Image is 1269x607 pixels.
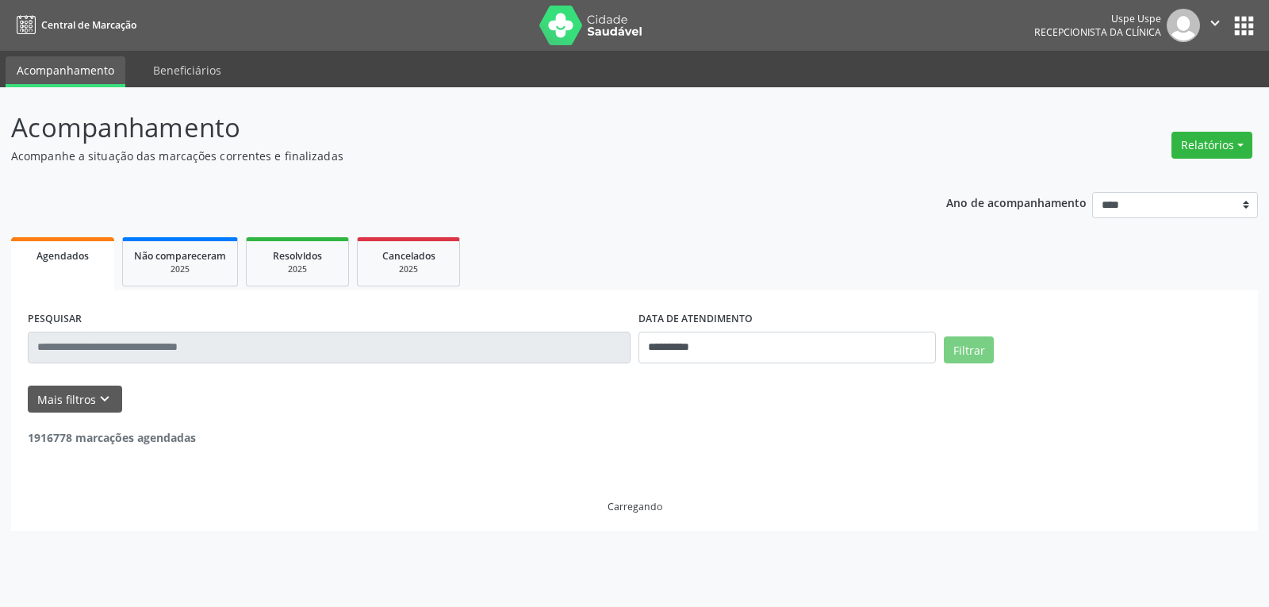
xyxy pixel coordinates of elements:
[1034,12,1161,25] div: Uspe Uspe
[1034,25,1161,39] span: Recepcionista da clínica
[11,12,136,38] a: Central de Marcação
[28,307,82,332] label: PESQUISAR
[1167,9,1200,42] img: img
[134,249,226,263] span: Não compareceram
[1171,132,1252,159] button: Relatórios
[11,108,884,148] p: Acompanhamento
[273,249,322,263] span: Resolvidos
[28,430,196,445] strong: 1916778 marcações agendadas
[638,307,753,332] label: DATA DE ATENDIMENTO
[258,263,337,275] div: 2025
[36,249,89,263] span: Agendados
[1206,14,1224,32] i: 
[142,56,232,84] a: Beneficiários
[369,263,448,275] div: 2025
[944,336,994,363] button: Filtrar
[134,263,226,275] div: 2025
[946,192,1087,212] p: Ano de acompanhamento
[11,148,884,164] p: Acompanhe a situação das marcações correntes e finalizadas
[1200,9,1230,42] button: 
[382,249,435,263] span: Cancelados
[6,56,125,87] a: Acompanhamento
[41,18,136,32] span: Central de Marcação
[28,386,122,413] button: Mais filtroskeyboard_arrow_down
[96,390,113,408] i: keyboard_arrow_down
[608,500,662,513] div: Carregando
[1230,12,1258,40] button: apps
